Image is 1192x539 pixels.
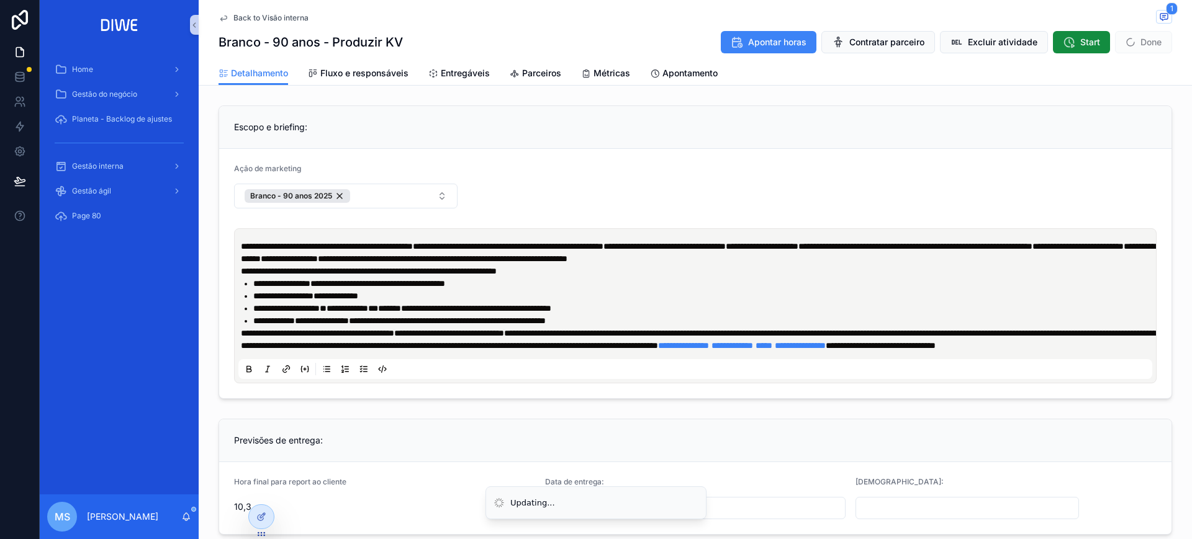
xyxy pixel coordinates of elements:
button: Select Button [234,184,458,208]
span: Entregáveis [441,67,490,79]
a: Gestão ágil [47,180,191,202]
a: Apontamento [650,62,718,87]
button: Start [1053,31,1110,53]
span: Gestão interna [72,161,124,171]
span: MS [55,509,70,524]
span: Apontar horas [748,36,806,48]
a: Gestão interna [47,155,191,177]
span: Page 80 [72,211,101,221]
span: Previsões de entrega: [234,435,323,445]
span: Gestão do negócio [72,89,137,99]
span: Home [72,65,93,74]
button: 1 [1156,10,1172,25]
span: 10,3 [234,501,535,513]
button: Unselect 1943 [245,189,350,203]
span: Excluir atividade [968,36,1037,48]
a: Gestão do negócio [47,83,191,105]
span: Métricas [594,67,630,79]
img: App logo [97,15,142,35]
span: Apontamento [662,67,718,79]
a: Page 80 [47,205,191,227]
span: Planeta - Backlog de ajustes [72,114,172,124]
span: Parceiros [522,67,561,79]
span: 1 [1166,2,1178,15]
h1: Branco - 90 anos - Produzir KV [219,33,403,51]
div: Updating... [510,497,555,509]
span: Gestão ágil [72,186,111,196]
a: Planeta - Backlog de ajustes [47,108,191,130]
span: Back to Visão interna [233,13,309,23]
div: scrollable content [40,50,199,243]
a: Métricas [581,62,630,87]
a: Detalhamento [219,62,288,86]
span: [DEMOGRAPHIC_DATA]: [856,477,944,486]
span: Branco - 90 anos 2025 [250,191,332,201]
span: Ação de marketing [234,164,301,173]
a: Home [47,58,191,81]
a: Parceiros [510,62,561,87]
a: Fluxo e responsáveis [308,62,409,87]
button: Excluir atividade [940,31,1048,53]
p: [PERSON_NAME] [87,510,158,523]
span: Escopo e briefing: [234,122,307,132]
span: Contratar parceiro [849,36,924,48]
span: Detalhamento [231,67,288,79]
span: Fluxo e responsáveis [320,67,409,79]
a: Entregáveis [428,62,490,87]
button: Contratar parceiro [821,31,935,53]
a: Back to Visão interna [219,13,309,23]
span: Hora final para report ao cliente [234,477,346,486]
button: Apontar horas [721,31,816,53]
span: Start [1080,36,1100,48]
